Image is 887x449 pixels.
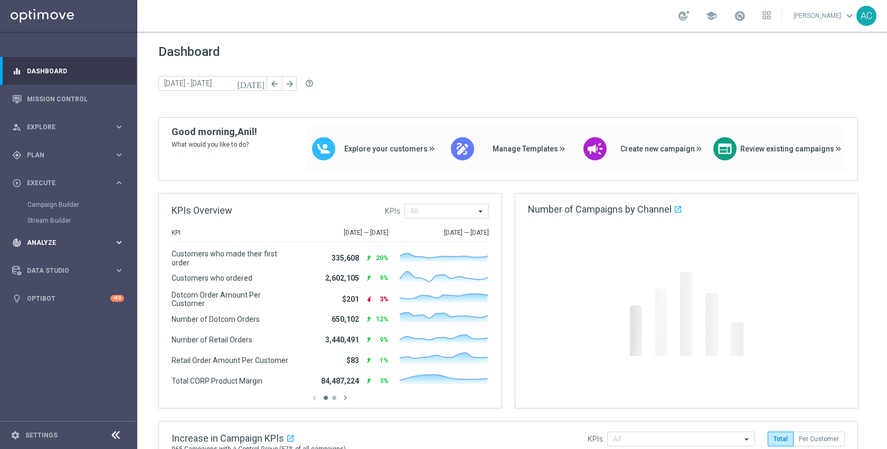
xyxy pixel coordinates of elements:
div: Campaign Builder [27,197,136,213]
a: Dashboard [27,57,124,85]
div: Analyze [12,238,114,247]
span: Analyze [27,240,114,246]
div: Data Studio [12,266,114,275]
i: keyboard_arrow_right [114,150,124,160]
i: keyboard_arrow_right [114,178,124,188]
span: Execute [27,180,114,186]
i: keyboard_arrow_right [114,265,124,275]
div: Stream Builder [27,213,136,228]
button: equalizer Dashboard [12,67,125,75]
i: settings [11,431,20,440]
button: Data Studio keyboard_arrow_right [12,266,125,275]
a: [PERSON_NAME]keyboard_arrow_down [792,8,856,24]
div: AC [856,6,876,26]
button: track_changes Analyze keyboard_arrow_right [12,238,125,247]
button: person_search Explore keyboard_arrow_right [12,123,125,131]
a: Settings [25,432,58,438]
span: Data Studio [27,268,114,274]
i: lightbulb [12,294,22,303]
i: play_circle_outline [12,178,22,188]
span: keyboard_arrow_down [844,10,855,22]
div: +10 [110,295,124,302]
button: play_circle_outline Execute keyboard_arrow_right [12,179,125,187]
a: Optibot [27,284,110,312]
i: keyboard_arrow_right [114,122,124,132]
span: school [705,10,717,22]
a: Campaign Builder [27,200,110,209]
a: Stream Builder [27,216,110,225]
div: Explore [12,122,114,132]
i: gps_fixed [12,150,22,160]
div: Optibot [12,284,124,312]
i: equalizer [12,66,22,76]
a: Mission Control [27,85,124,113]
div: Plan [12,150,114,160]
i: track_changes [12,238,22,247]
i: keyboard_arrow_right [114,237,124,247]
i: person_search [12,122,22,132]
button: gps_fixed Plan keyboard_arrow_right [12,151,125,159]
div: Dashboard [12,57,124,85]
div: Mission Control [12,85,124,113]
div: Execute [12,178,114,188]
span: Explore [27,124,114,130]
span: Plan [27,152,114,158]
button: lightbulb Optibot +10 [12,294,125,303]
button: Mission Control [12,95,125,103]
